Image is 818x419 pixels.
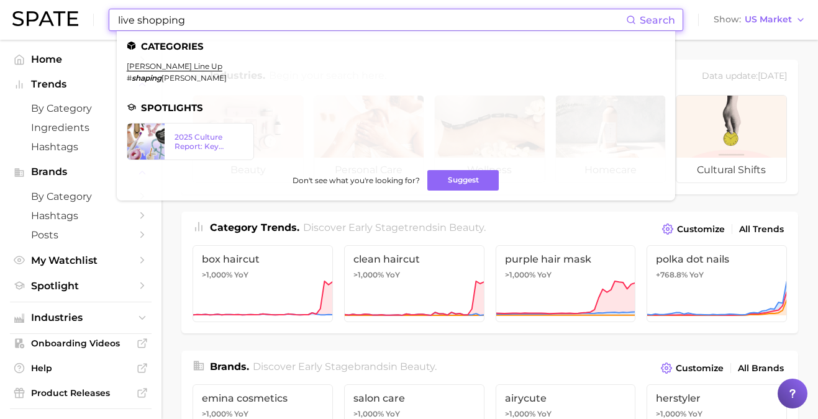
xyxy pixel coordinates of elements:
[640,14,675,26] span: Search
[344,245,484,322] a: clean haircut>1,000% YoY
[496,245,636,322] a: purple hair mask>1,000% YoY
[537,409,552,419] span: YoY
[10,163,152,181] button: Brands
[656,253,778,265] span: polka dot nails
[659,220,728,238] button: Customize
[31,191,130,202] span: by Category
[676,158,786,182] span: cultural shifts
[427,170,499,191] button: Suggest
[132,73,161,83] em: shaping
[505,409,535,418] span: >1,000%
[202,270,232,279] span: >1,000%
[10,225,152,245] a: Posts
[10,75,152,94] button: Trends
[31,166,130,178] span: Brands
[127,73,132,83] span: #
[676,95,787,183] a: cultural shifts
[303,222,486,233] span: Discover Early Stage trends in .
[234,409,248,419] span: YoY
[31,229,130,241] span: Posts
[210,361,249,372] span: Brands .
[736,221,787,238] a: All Trends
[738,363,784,374] span: All Brands
[31,210,130,222] span: Hashtags
[31,79,130,90] span: Trends
[10,384,152,402] a: Product Releases
[688,409,702,419] span: YoY
[656,270,688,279] span: +768.8%
[31,387,130,399] span: Product Releases
[714,16,741,23] span: Show
[353,409,384,418] span: >1,000%
[127,41,665,52] li: Categories
[386,270,400,280] span: YoY
[31,312,130,323] span: Industries
[10,187,152,206] a: by Category
[10,206,152,225] a: Hashtags
[161,73,227,83] span: [PERSON_NAME]
[31,363,130,374] span: Help
[234,270,248,280] span: YoY
[10,118,152,137] a: Ingredients
[400,361,435,372] span: beauty
[353,392,475,404] span: salon care
[353,253,475,265] span: clean haircut
[505,270,535,279] span: >1,000%
[702,68,787,85] div: Data update: [DATE]
[386,409,400,419] span: YoY
[31,53,130,65] span: Home
[505,253,627,265] span: purple hair mask
[193,245,333,322] a: box haircut>1,000% YoY
[202,392,324,404] span: emina cosmetics
[10,276,152,295] a: Spotlight
[677,224,725,235] span: Customize
[739,224,784,235] span: All Trends
[735,360,787,377] a: All Brands
[10,359,152,377] a: Help
[537,270,552,280] span: YoY
[676,363,724,374] span: Customize
[31,102,130,114] span: by Category
[353,270,384,279] span: >1,000%
[745,16,792,23] span: US Market
[12,11,78,26] img: SPATE
[449,222,484,233] span: beauty
[10,99,152,118] a: by Category
[127,123,254,160] a: 2025 Culture Report: Key Themes That Are Shaping Consumer Demand
[31,122,130,133] span: Ingredients
[127,102,665,113] li: Spotlights
[10,137,152,156] a: Hashtags
[656,409,686,418] span: >1,000%
[10,251,152,270] a: My Watchlist
[31,338,130,349] span: Onboarding Videos
[202,253,324,265] span: box haircut
[31,141,130,153] span: Hashtags
[31,255,130,266] span: My Watchlist
[202,409,232,418] span: >1,000%
[689,270,704,280] span: YoY
[293,176,420,185] span: Don't see what you're looking for?
[210,222,299,233] span: Category Trends .
[711,12,809,28] button: ShowUS Market
[117,9,626,30] input: Search here for a brand, industry, or ingredient
[127,61,222,71] a: [PERSON_NAME] line up
[31,280,130,292] span: Spotlight
[175,132,243,151] div: 2025 Culture Report: Key Themes That Are Shaping Consumer Demand
[658,359,727,377] button: Customize
[10,50,152,69] a: Home
[10,309,152,327] button: Industries
[253,361,437,372] span: Discover Early Stage brands in .
[647,245,787,322] a: polka dot nails+768.8% YoY
[10,334,152,353] a: Onboarding Videos
[656,392,778,404] span: herstyler
[505,392,627,404] span: airycute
